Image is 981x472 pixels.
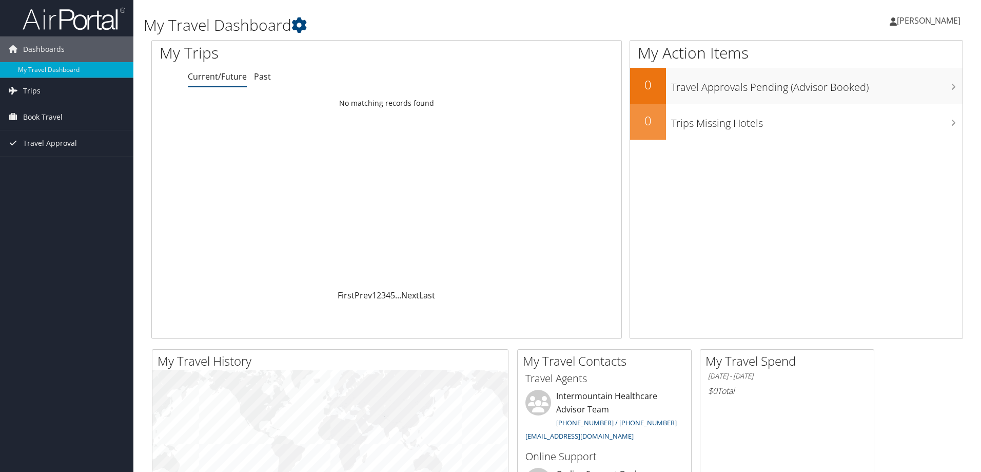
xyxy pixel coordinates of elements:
[708,385,866,397] h6: Total
[671,111,963,130] h3: Trips Missing Hotels
[23,7,125,31] img: airportal-logo.png
[897,15,960,26] span: [PERSON_NAME]
[188,71,247,82] a: Current/Future
[525,431,634,441] a: [EMAIL_ADDRESS][DOMAIN_NAME]
[525,449,683,464] h3: Online Support
[158,352,508,370] h2: My Travel History
[372,290,377,301] a: 1
[630,42,963,64] h1: My Action Items
[890,5,971,36] a: [PERSON_NAME]
[395,290,401,301] span: …
[377,290,381,301] a: 2
[355,290,372,301] a: Prev
[630,76,666,93] h2: 0
[23,104,63,130] span: Book Travel
[556,418,677,427] a: [PHONE_NUMBER] / [PHONE_NUMBER]
[160,42,418,64] h1: My Trips
[390,290,395,301] a: 5
[630,68,963,104] a: 0Travel Approvals Pending (Advisor Booked)
[708,385,717,397] span: $0
[144,14,695,36] h1: My Travel Dashboard
[23,130,77,156] span: Travel Approval
[23,36,65,62] span: Dashboards
[23,78,41,104] span: Trips
[708,371,866,381] h6: [DATE] - [DATE]
[419,290,435,301] a: Last
[705,352,874,370] h2: My Travel Spend
[386,290,390,301] a: 4
[401,290,419,301] a: Next
[520,390,689,445] li: Intermountain Healthcare Advisor Team
[254,71,271,82] a: Past
[381,290,386,301] a: 3
[525,371,683,386] h3: Travel Agents
[671,75,963,95] h3: Travel Approvals Pending (Advisor Booked)
[523,352,691,370] h2: My Travel Contacts
[152,94,621,112] td: No matching records found
[630,104,963,140] a: 0Trips Missing Hotels
[338,290,355,301] a: First
[630,112,666,129] h2: 0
